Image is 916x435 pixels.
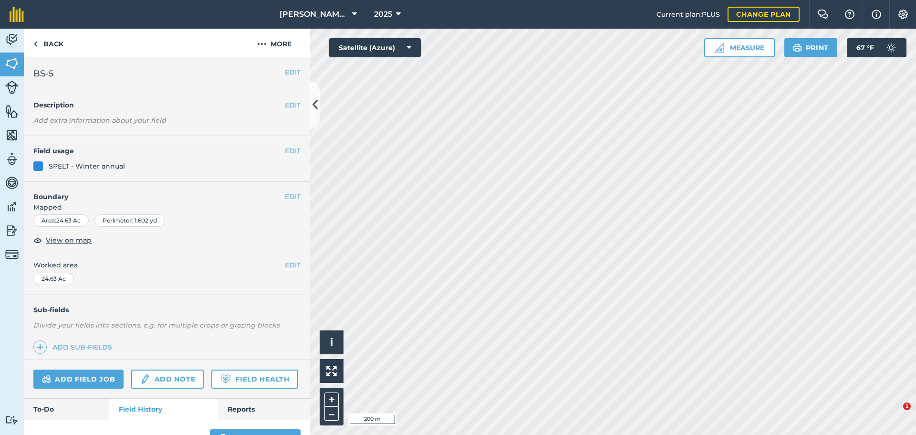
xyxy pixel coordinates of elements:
[33,340,116,354] a: Add sub-fields
[884,403,906,425] iframe: Intercom live chat
[24,202,310,212] span: Mapped
[33,38,38,50] img: svg+xml;base64,PHN2ZyB4bWxucz0iaHR0cDovL3d3dy53My5vcmcvMjAwMC9zdmciIHdpZHRoPSI5IiBoZWlnaHQ9IjI0Ii...
[49,161,125,171] div: SPELT - Winter annual
[847,38,906,57] button: 67 °F
[33,100,301,110] h4: Description
[5,104,19,118] img: svg+xml;base64,PHN2ZyB4bWxucz0iaHR0cDovL3d3dy53My5vcmcvMjAwMC9zdmciIHdpZHRoPSI1NiIgaGVpZ2h0PSI2MC...
[374,9,392,20] span: 2025
[285,260,301,270] button: EDIT
[33,146,285,156] h4: Field usage
[817,10,829,19] img: Two speech bubbles overlapping with the left bubble in the forefront
[24,399,109,420] a: To-Do
[94,214,165,227] div: Perimeter : 1,602 yd
[324,393,339,407] button: +
[24,305,310,315] h4: Sub-fields
[33,273,74,285] div: 24.63 Ac
[5,56,19,71] img: svg+xml;base64,PHN2ZyB4bWxucz0iaHR0cDovL3d3dy53My5vcmcvMjAwMC9zdmciIHdpZHRoPSI1NiIgaGVpZ2h0PSI2MC...
[656,9,720,20] span: Current plan : PLUS
[329,38,421,57] button: Satellite (Azure)
[211,370,298,389] a: Field Health
[897,10,909,19] img: A cog icon
[5,200,19,214] img: svg+xml;base64,PD94bWwgdmVyc2lvbj0iMS4wIiBlbmNvZGluZz0idXRmLTgiPz4KPCEtLSBHZW5lcmF0b3I6IEFkb2JlIE...
[33,116,166,125] em: Add extra information about your field
[10,7,24,22] img: fieldmargin Logo
[704,38,775,57] button: Measure
[33,67,53,80] span: BS-5
[140,373,150,385] img: svg+xml;base64,PD94bWwgdmVyc2lvbj0iMS4wIiBlbmNvZGluZz0idXRmLTgiPz4KPCEtLSBHZW5lcmF0b3I6IEFkb2JlIE...
[326,366,337,376] img: Four arrows, one pointing top left, one top right, one bottom right and the last bottom left
[42,373,51,385] img: svg+xml;base64,PD94bWwgdmVyc2lvbj0iMS4wIiBlbmNvZGluZz0idXRmLTgiPz4KPCEtLSBHZW5lcmF0b3I6IEFkb2JlIE...
[33,214,89,227] div: Area : 24.63 Ac
[239,29,310,57] button: More
[844,10,855,19] img: A question mark icon
[5,176,19,190] img: svg+xml;base64,PD94bWwgdmVyc2lvbj0iMS4wIiBlbmNvZGluZz0idXRmLTgiPz4KPCEtLSBHZW5lcmF0b3I6IEFkb2JlIE...
[24,29,73,57] a: Back
[33,370,124,389] a: Add field job
[715,43,724,53] img: Ruler icon
[285,67,301,77] button: EDIT
[285,100,301,110] button: EDIT
[324,407,339,421] button: –
[728,7,800,22] a: Change plan
[330,336,333,348] span: i
[5,128,19,142] img: svg+xml;base64,PHN2ZyB4bWxucz0iaHR0cDovL3d3dy53My5vcmcvMjAwMC9zdmciIHdpZHRoPSI1NiIgaGVpZ2h0PSI2MC...
[218,399,310,420] a: Reports
[882,38,901,57] img: svg+xml;base64,PD94bWwgdmVyc2lvbj0iMS4wIiBlbmNvZGluZz0idXRmLTgiPz4KPCEtLSBHZW5lcmF0b3I6IEFkb2JlIE...
[285,146,301,156] button: EDIT
[46,235,92,245] span: View on map
[33,234,42,246] img: svg+xml;base64,PHN2ZyB4bWxucz0iaHR0cDovL3d3dy53My5vcmcvMjAwMC9zdmciIHdpZHRoPSIxOCIgaGVpZ2h0PSIyNC...
[5,415,19,424] img: svg+xml;base64,PD94bWwgdmVyc2lvbj0iMS4wIiBlbmNvZGluZz0idXRmLTgiPz4KPCEtLSBHZW5lcmF0b3I6IEFkb2JlIE...
[33,260,301,270] span: Worked area
[320,330,343,354] button: i
[5,248,19,261] img: svg+xml;base64,PD94bWwgdmVyc2lvbj0iMS4wIiBlbmNvZGluZz0idXRmLTgiPz4KPCEtLSBHZW5lcmF0b3I6IEFkb2JlIE...
[793,42,802,53] img: svg+xml;base64,PHN2ZyB4bWxucz0iaHR0cDovL3d3dy53My5vcmcvMjAwMC9zdmciIHdpZHRoPSIxOSIgaGVpZ2h0PSIyNC...
[903,403,911,410] span: 1
[280,9,348,20] span: [PERSON_NAME] Farm
[131,370,204,389] a: Add note
[5,32,19,47] img: svg+xml;base64,PD94bWwgdmVyc2lvbj0iMS4wIiBlbmNvZGluZz0idXRmLTgiPz4KPCEtLSBHZW5lcmF0b3I6IEFkb2JlIE...
[24,182,285,202] h4: Boundary
[285,191,301,202] button: EDIT
[856,38,874,57] span: 67 ° F
[5,152,19,166] img: svg+xml;base64,PD94bWwgdmVyc2lvbj0iMS4wIiBlbmNvZGluZz0idXRmLTgiPz4KPCEtLSBHZW5lcmF0b3I6IEFkb2JlIE...
[257,38,267,50] img: svg+xml;base64,PHN2ZyB4bWxucz0iaHR0cDovL3d3dy53My5vcmcvMjAwMC9zdmciIHdpZHRoPSIyMCIgaGVpZ2h0PSIyNC...
[37,341,43,353] img: svg+xml;base64,PHN2ZyB4bWxucz0iaHR0cDovL3d3dy53My5vcmcvMjAwMC9zdmciIHdpZHRoPSIxNCIgaGVpZ2h0PSIyNC...
[5,81,19,94] img: svg+xml;base64,PD94bWwgdmVyc2lvbj0iMS4wIiBlbmNvZGluZz0idXRmLTgiPz4KPCEtLSBHZW5lcmF0b3I6IEFkb2JlIE...
[784,38,838,57] button: Print
[5,223,19,238] img: svg+xml;base64,PD94bWwgdmVyc2lvbj0iMS4wIiBlbmNvZGluZz0idXRmLTgiPz4KPCEtLSBHZW5lcmF0b3I6IEFkb2JlIE...
[872,9,881,20] img: svg+xml;base64,PHN2ZyB4bWxucz0iaHR0cDovL3d3dy53My5vcmcvMjAwMC9zdmciIHdpZHRoPSIxNyIgaGVpZ2h0PSIxNy...
[33,321,280,329] em: Divide your fields into sections, e.g. for multiple crops or grazing blocks
[109,399,218,420] a: Field History
[33,234,92,246] button: View on map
